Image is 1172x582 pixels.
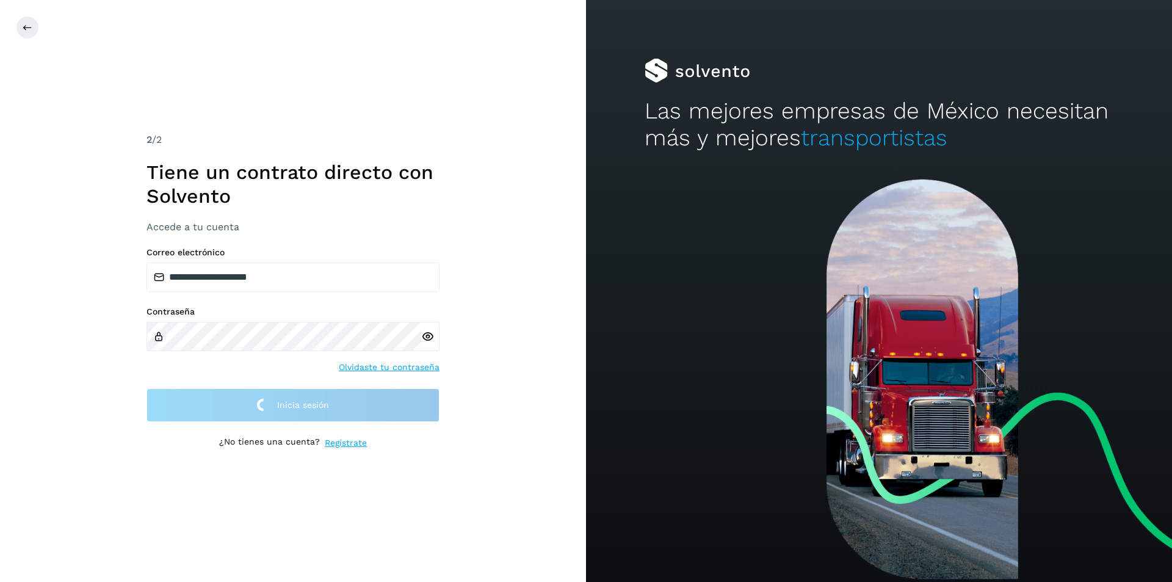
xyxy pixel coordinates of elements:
span: transportistas [801,125,947,151]
h1: Tiene un contrato directo con Solvento [146,161,440,208]
button: Inicia sesión [146,388,440,422]
p: ¿No tienes una cuenta? [219,437,320,449]
span: 2 [146,134,152,145]
div: /2 [146,133,440,147]
label: Correo electrónico [146,247,440,258]
h2: Las mejores empresas de México necesitan más y mejores [645,98,1113,152]
a: Regístrate [325,437,367,449]
a: Olvidaste tu contraseña [339,361,440,374]
label: Contraseña [146,307,440,317]
span: Inicia sesión [277,401,329,409]
h3: Accede a tu cuenta [146,221,440,233]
